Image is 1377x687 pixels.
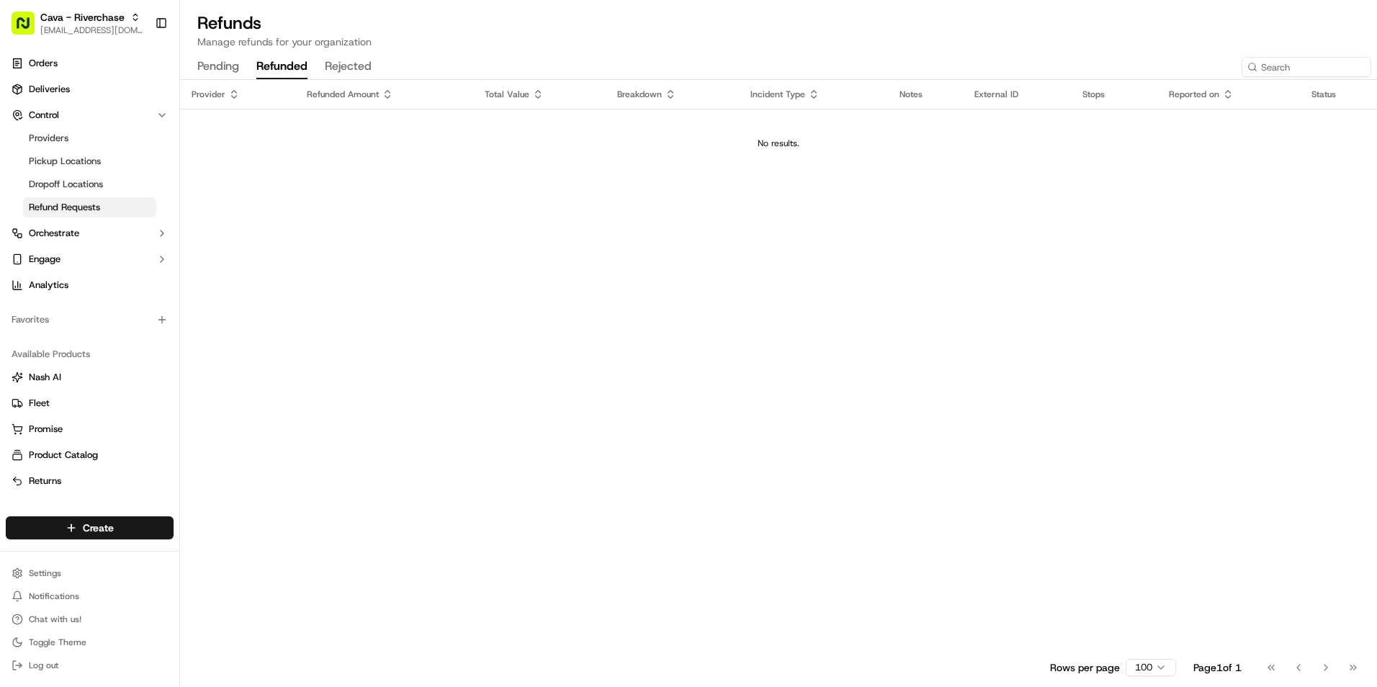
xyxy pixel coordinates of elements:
[307,89,461,100] div: Refunded Amount
[29,263,40,274] img: 1736555255976-a54dd68f-1ca7-489b-9aae-adbdc363a1c4
[23,128,156,148] a: Providers
[14,210,37,233] img: Klarizel Pensader
[617,89,727,100] div: Breakdown
[6,52,174,75] a: Orders
[12,475,168,488] a: Returns
[197,55,239,79] button: pending
[29,322,110,336] span: Knowledge Base
[12,449,168,462] a: Product Catalog
[12,371,168,384] a: Nash AI
[29,637,86,648] span: Toggle Theme
[6,222,174,245] button: Orchestrate
[186,138,1371,149] div: No results.
[65,138,236,152] div: Start new chat
[223,184,262,202] button: See all
[6,78,174,101] a: Deliveries
[29,371,61,384] span: Nash AI
[6,470,174,493] button: Returns
[23,151,156,171] a: Pickup Locations
[6,6,149,40] button: Cava - Riverchase[EMAIL_ADDRESS][DOMAIN_NAME]
[83,521,114,535] span: Create
[485,89,595,100] div: Total Value
[1193,660,1242,675] div: Page 1 of 1
[130,223,159,235] span: [DATE]
[6,274,174,297] a: Analytics
[14,14,43,43] img: Nash
[29,591,79,602] span: Notifications
[29,224,40,235] img: 1736555255976-a54dd68f-1ca7-489b-9aae-adbdc363a1c4
[29,109,59,122] span: Control
[14,138,40,163] img: 1736555255976-a54dd68f-1ca7-489b-9aae-adbdc363a1c4
[6,609,174,629] button: Chat with us!
[29,253,60,266] span: Engage
[29,475,61,488] span: Returns
[116,316,237,342] a: 💻API Documentation
[974,89,1060,100] div: External ID
[30,138,56,163] img: 1724597045416-56b7ee45-8013-43a0-a6f9-03cb97ddad50
[29,227,79,240] span: Orchestrate
[29,449,98,462] span: Product Catalog
[14,58,262,81] p: Welcome 👋
[256,55,308,79] button: refunded
[6,366,174,389] button: Nash AI
[29,132,68,145] span: Providers
[14,187,97,199] div: Past conversations
[192,89,284,100] div: Provider
[143,357,174,368] span: Pylon
[6,248,174,271] button: Engage
[40,24,143,36] button: [EMAIL_ADDRESS][DOMAIN_NAME]
[102,356,174,368] a: Powered byPylon
[197,12,1360,35] h1: Refunds
[6,563,174,583] button: Settings
[245,142,262,159] button: Start new chat
[6,632,174,652] button: Toggle Theme
[1242,57,1371,77] input: Search
[6,392,174,415] button: Fleet
[29,83,70,96] span: Deliveries
[12,397,168,410] a: Fleet
[1082,89,1146,100] div: Stops
[900,89,951,100] div: Notes
[6,104,174,127] button: Control
[65,152,198,163] div: We're available if you need us!
[14,323,26,335] div: 📗
[29,567,61,579] span: Settings
[29,279,68,292] span: Analytics
[40,10,125,24] button: Cava - Riverchase
[29,201,100,214] span: Refund Requests
[6,418,174,441] button: Promise
[6,343,174,366] div: Available Products
[136,322,231,336] span: API Documentation
[1169,89,1288,100] div: Reported on
[6,444,174,467] button: Product Catalog
[14,248,37,271] img: Angelique Valdez
[29,660,58,671] span: Log out
[29,614,81,625] span: Chat with us!
[325,55,372,79] button: rejected
[6,655,174,675] button: Log out
[197,35,1360,49] p: Manage refunds for your organization
[122,323,133,335] div: 💻
[122,223,127,235] span: •
[45,223,119,235] span: Klarizel Pensader
[29,178,103,191] span: Dropoff Locations
[37,93,259,108] input: Got a question? Start typing here...
[29,57,58,70] span: Orders
[6,516,174,539] button: Create
[120,262,125,274] span: •
[23,174,156,194] a: Dropoff Locations
[1050,660,1120,675] p: Rows per page
[12,423,168,436] a: Promise
[45,262,117,274] span: [PERSON_NAME]
[6,308,174,331] div: Favorites
[29,155,101,168] span: Pickup Locations
[750,89,876,100] div: Incident Type
[9,316,116,342] a: 📗Knowledge Base
[6,586,174,606] button: Notifications
[29,397,50,410] span: Fleet
[127,262,157,274] span: [DATE]
[23,197,156,217] a: Refund Requests
[29,423,63,436] span: Promise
